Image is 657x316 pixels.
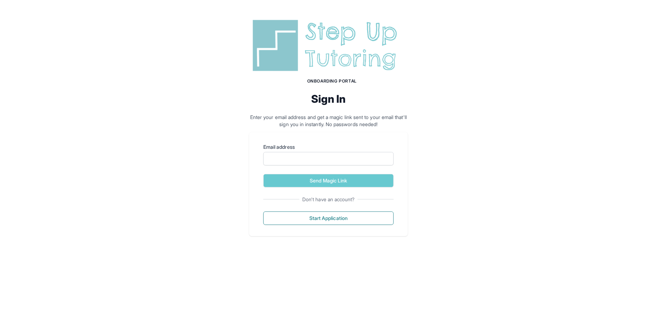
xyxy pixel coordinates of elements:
p: Enter your email address and get a magic link sent to your email that'll sign you in instantly. N... [249,114,408,128]
h1: Onboarding Portal [256,78,408,84]
button: Start Application [263,211,394,225]
button: Send Magic Link [263,174,394,187]
h2: Sign In [249,92,408,105]
label: Email address [263,143,394,151]
span: Don't have an account? [299,196,358,203]
img: Step Up Tutoring horizontal logo [249,17,408,74]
